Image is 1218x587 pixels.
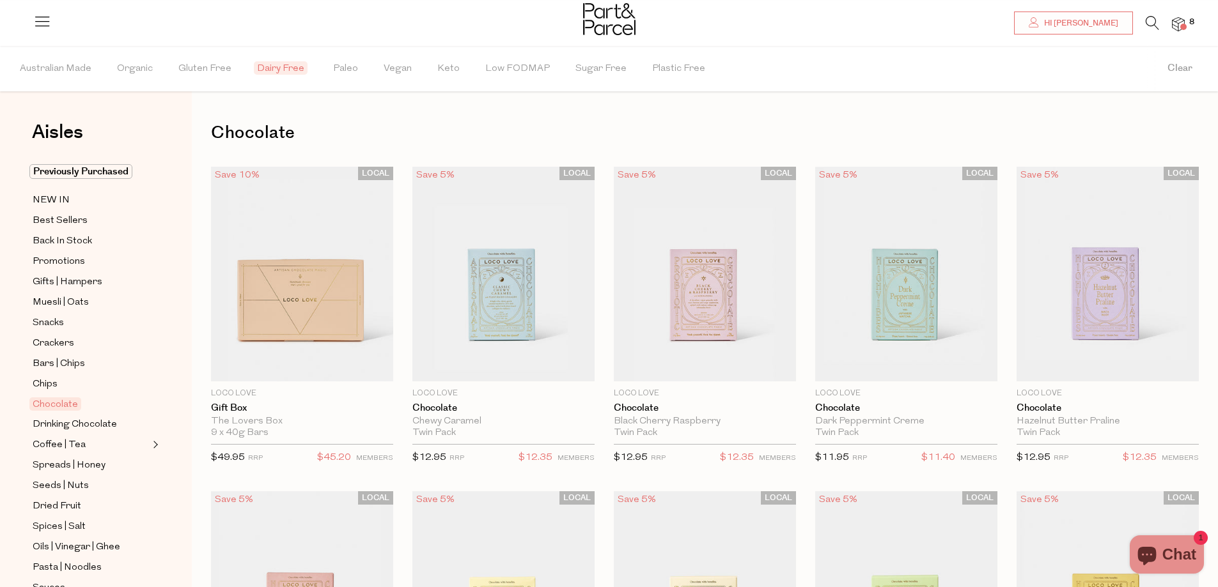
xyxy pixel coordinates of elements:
[384,47,412,91] span: Vegan
[1041,18,1118,29] span: Hi [PERSON_NAME]
[815,167,861,184] div: Save 5%
[1126,535,1208,577] inbox-online-store-chat: Shopify online store chat
[317,450,351,466] span: $45.20
[211,118,1199,148] h1: Chocolate
[412,167,595,381] img: Chocolate
[32,123,83,155] a: Aisles
[412,388,595,399] p: Loco Love
[815,167,997,381] img: Chocolate
[211,388,393,399] p: Loco Love
[485,47,550,91] span: Low FODMAP
[33,274,149,290] a: Gifts | Hampers
[33,499,81,514] span: Dried Fruit
[815,491,861,508] div: Save 5%
[29,164,132,179] span: Previously Purchased
[33,213,149,229] a: Best Sellers
[437,47,460,91] span: Keto
[33,560,149,576] a: Pasta | Noodles
[33,478,89,494] span: Seeds | Nuts
[1164,491,1199,505] span: LOCAL
[412,453,446,462] span: $12.95
[815,402,997,414] a: Chocolate
[33,458,105,473] span: Spreads | Honey
[20,47,91,91] span: Australian Made
[759,455,796,462] small: MEMBERS
[33,457,149,473] a: Spreads | Honey
[33,498,149,514] a: Dried Fruit
[33,356,149,372] a: Bars | Chips
[117,47,153,91] span: Organic
[33,315,149,331] a: Snacks
[33,295,89,310] span: Muesli | Oats
[761,167,796,180] span: LOCAL
[211,491,257,508] div: Save 5%
[1014,11,1133,34] a: Hi [PERSON_NAME]
[33,254,149,270] a: Promotions
[33,213,88,229] span: Best Sellers
[211,427,269,439] span: 9 x 40g Bars
[962,167,997,180] span: LOCAL
[33,254,85,270] span: Promotions
[29,397,81,411] span: Chocolate
[33,336,74,351] span: Crackers
[651,455,666,462] small: RRP
[33,377,58,392] span: Chips
[356,455,393,462] small: MEMBERS
[211,416,393,427] div: The Lovers Box
[614,167,796,381] img: Chocolate
[248,455,263,462] small: RRP
[178,47,231,91] span: Gluten Free
[761,491,796,505] span: LOCAL
[575,47,627,91] span: Sugar Free
[1017,402,1199,414] a: Chocolate
[614,388,796,399] p: Loco Love
[1164,167,1199,180] span: LOCAL
[412,491,458,508] div: Save 5%
[211,167,393,381] img: Gift Box
[449,455,464,462] small: RRP
[33,438,86,453] span: Coffee | Tea
[211,402,393,414] a: Gift Box
[412,402,595,414] a: Chocolate
[1162,455,1199,462] small: MEMBERS
[33,234,92,249] span: Back In Stock
[1017,491,1063,508] div: Save 5%
[33,356,85,372] span: Bars | Chips
[33,164,149,179] a: Previously Purchased
[33,294,149,310] a: Muesli | Oats
[960,455,997,462] small: MEMBERS
[558,455,595,462] small: MEMBERS
[33,192,149,208] a: NEW IN
[33,540,120,555] span: Oils | Vinegar | Ghee
[1017,453,1050,462] span: $12.95
[652,47,705,91] span: Plastic Free
[33,316,64,331] span: Snacks
[33,335,149,351] a: Crackers
[358,491,393,505] span: LOCAL
[32,118,83,146] span: Aisles
[211,453,245,462] span: $49.95
[33,233,149,249] a: Back In Stock
[254,61,308,75] span: Dairy Free
[211,167,263,184] div: Save 10%
[614,402,796,414] a: Chocolate
[358,167,393,180] span: LOCAL
[852,455,867,462] small: RRP
[33,416,149,432] a: Drinking Chocolate
[962,491,997,505] span: LOCAL
[1017,416,1199,427] div: Hazelnut Butter Praline
[559,491,595,505] span: LOCAL
[1186,17,1198,28] span: 8
[614,491,660,508] div: Save 5%
[1017,167,1199,381] img: Chocolate
[559,167,595,180] span: LOCAL
[412,167,458,184] div: Save 5%
[815,453,849,462] span: $11.95
[614,167,660,184] div: Save 5%
[33,437,149,453] a: Coffee | Tea
[1054,455,1068,462] small: RRP
[921,450,955,466] span: $11.40
[150,437,159,452] button: Expand/Collapse Coffee | Tea
[614,427,657,439] span: Twin Pack
[1142,46,1218,91] button: Clear filter by Filter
